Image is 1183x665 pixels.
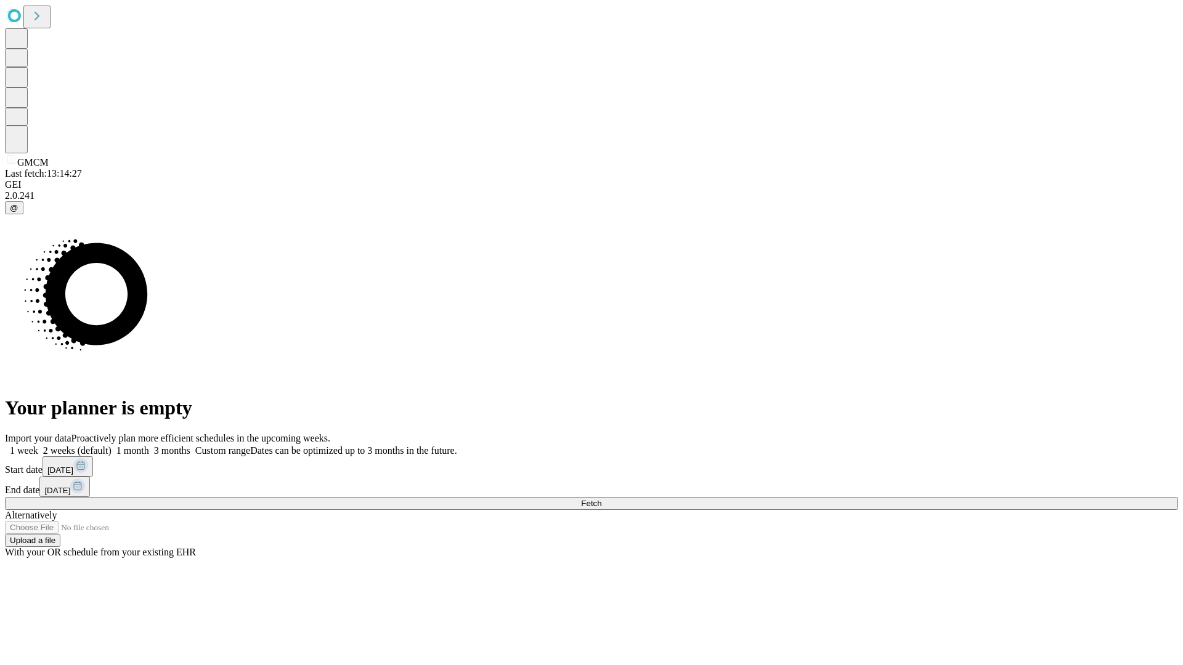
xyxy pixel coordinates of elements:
[5,510,57,520] span: Alternatively
[154,445,190,456] span: 3 months
[5,456,1178,477] div: Start date
[5,168,82,179] span: Last fetch: 13:14:27
[5,179,1178,190] div: GEI
[43,456,93,477] button: [DATE]
[250,445,457,456] span: Dates can be optimized up to 3 months in the future.
[44,486,70,495] span: [DATE]
[5,201,23,214] button: @
[581,499,601,508] span: Fetch
[5,397,1178,419] h1: Your planner is empty
[116,445,149,456] span: 1 month
[71,433,330,443] span: Proactively plan more efficient schedules in the upcoming weeks.
[10,203,18,212] span: @
[5,497,1178,510] button: Fetch
[5,190,1178,201] div: 2.0.241
[47,465,73,475] span: [DATE]
[195,445,250,456] span: Custom range
[5,547,196,557] span: With your OR schedule from your existing EHR
[5,534,60,547] button: Upload a file
[5,433,71,443] span: Import your data
[17,157,49,167] span: GMCM
[43,445,112,456] span: 2 weeks (default)
[10,445,38,456] span: 1 week
[39,477,90,497] button: [DATE]
[5,477,1178,497] div: End date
